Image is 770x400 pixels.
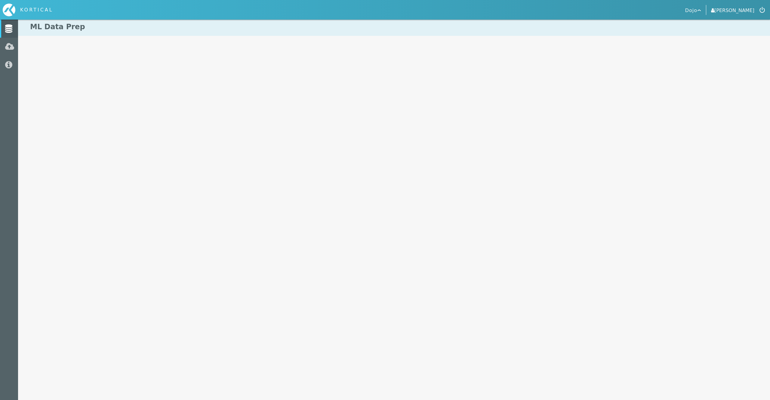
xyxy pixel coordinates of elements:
[18,18,770,36] h1: ML Data Prep
[3,4,58,16] a: KORTICAL
[20,6,53,14] div: KORTICAL
[697,9,701,12] img: icon-arrow--selector--white.svg
[681,5,706,15] button: Dojo
[3,4,15,16] img: icon-kortical.svg
[3,4,58,16] div: Home
[759,7,765,13] img: icon-logout.svg
[711,6,754,14] a: [PERSON_NAME]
